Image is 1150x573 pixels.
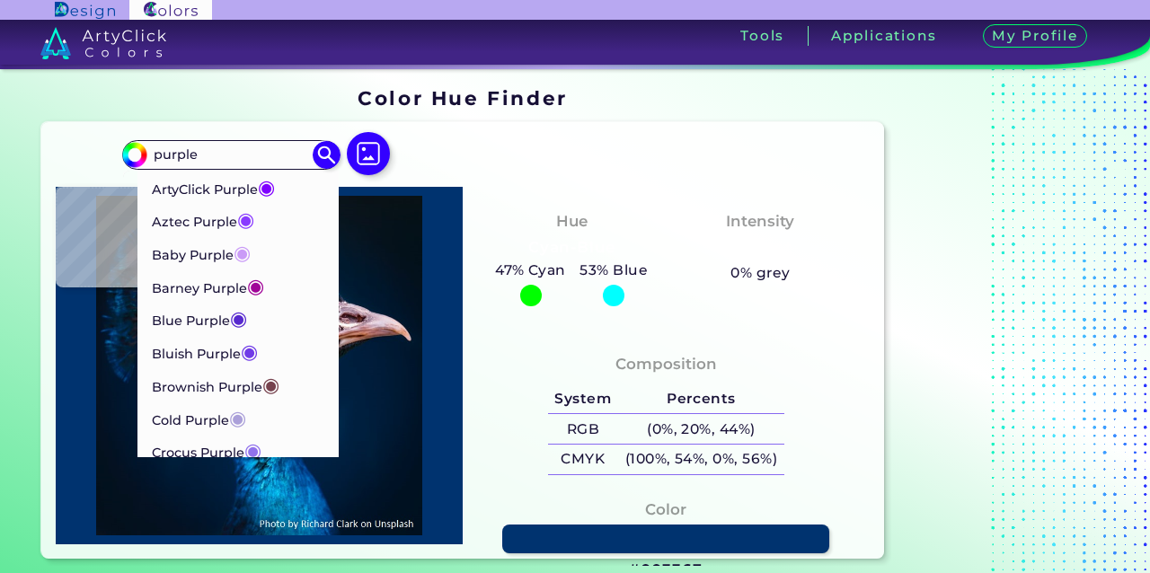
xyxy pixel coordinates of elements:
span: ◉ [244,438,261,462]
h5: (0%, 20%, 44%) [618,414,784,444]
img: ArtyClick Design logo [55,2,115,19]
span: ◉ [262,373,279,396]
iframe: Advertisement [891,81,1116,566]
h3: My Profile [983,24,1087,48]
img: icon picture [347,132,390,175]
span: ◉ [237,207,254,231]
span: ◉ [247,274,264,297]
h3: Applications [831,29,936,42]
p: ArtyClick Purple [152,171,275,204]
h3: Cyan-Blue [520,237,622,259]
input: type color.. [147,143,314,167]
img: icon search [313,141,340,168]
img: img_pavlin.jpg [65,196,454,534]
p: Aztec Purple [152,203,254,236]
span: ◉ [230,306,247,330]
p: Crocus Purple [152,434,261,467]
span: ◉ [229,406,246,429]
span: ◉ [234,241,251,264]
h3: Tools [740,29,784,42]
p: Barney Purple [152,269,264,303]
h5: CMYK [548,445,618,474]
h5: Percents [618,384,784,414]
h1: Color Hue Finder [358,84,567,111]
h4: Hue [556,208,588,234]
img: logo_artyclick_colors_white.svg [40,27,167,59]
span: ◉ [258,175,275,198]
h3: Vibrant [721,237,800,259]
h5: System [548,384,618,414]
p: Bluish Purple [152,335,258,368]
h5: 47% Cyan [488,259,572,282]
span: ◉ [241,339,258,363]
h4: Intensity [726,208,794,234]
p: Brownish Purple [152,368,279,401]
h4: Composition [615,351,717,377]
h5: RGB [548,414,618,444]
h4: Color [645,497,686,523]
h5: 53% Blue [573,259,655,282]
h5: (100%, 54%, 0%, 56%) [618,445,784,474]
p: Baby Purple [152,236,251,269]
h5: 0% grey [730,261,790,285]
p: Cold Purple [152,401,246,435]
p: Blue Purple [152,302,247,335]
